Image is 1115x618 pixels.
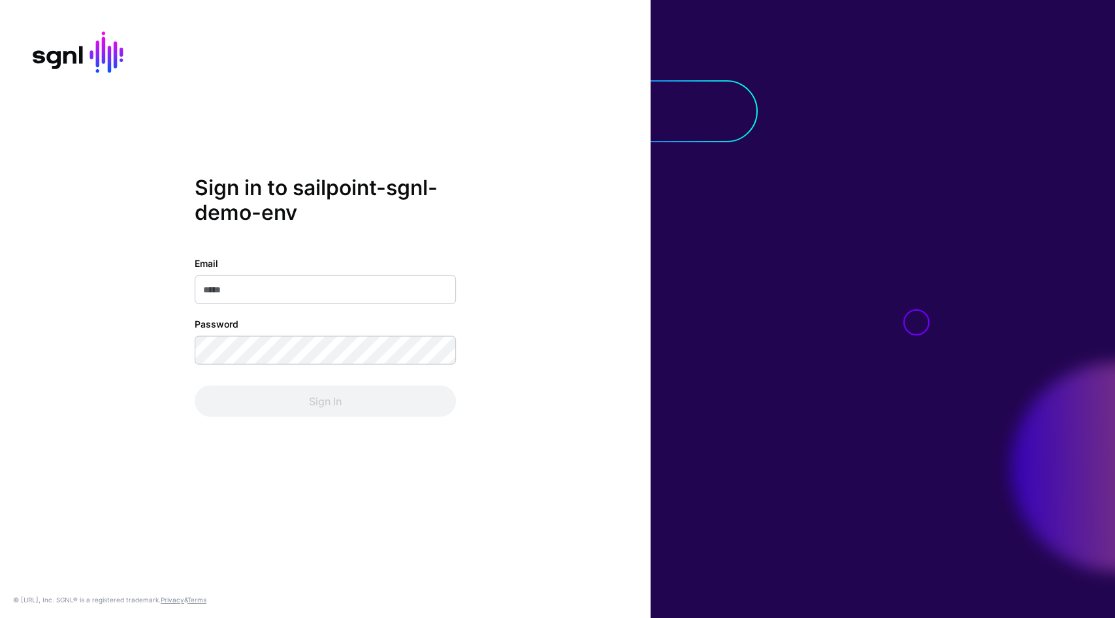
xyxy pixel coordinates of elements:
[195,175,456,225] h2: Sign in to sailpoint-sgnl-demo-env
[195,317,238,331] label: Password
[161,596,184,604] a: Privacy
[195,256,218,270] label: Email
[187,596,206,604] a: Terms
[13,595,206,605] div: © [URL], Inc. SGNL® is a registered trademark. &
